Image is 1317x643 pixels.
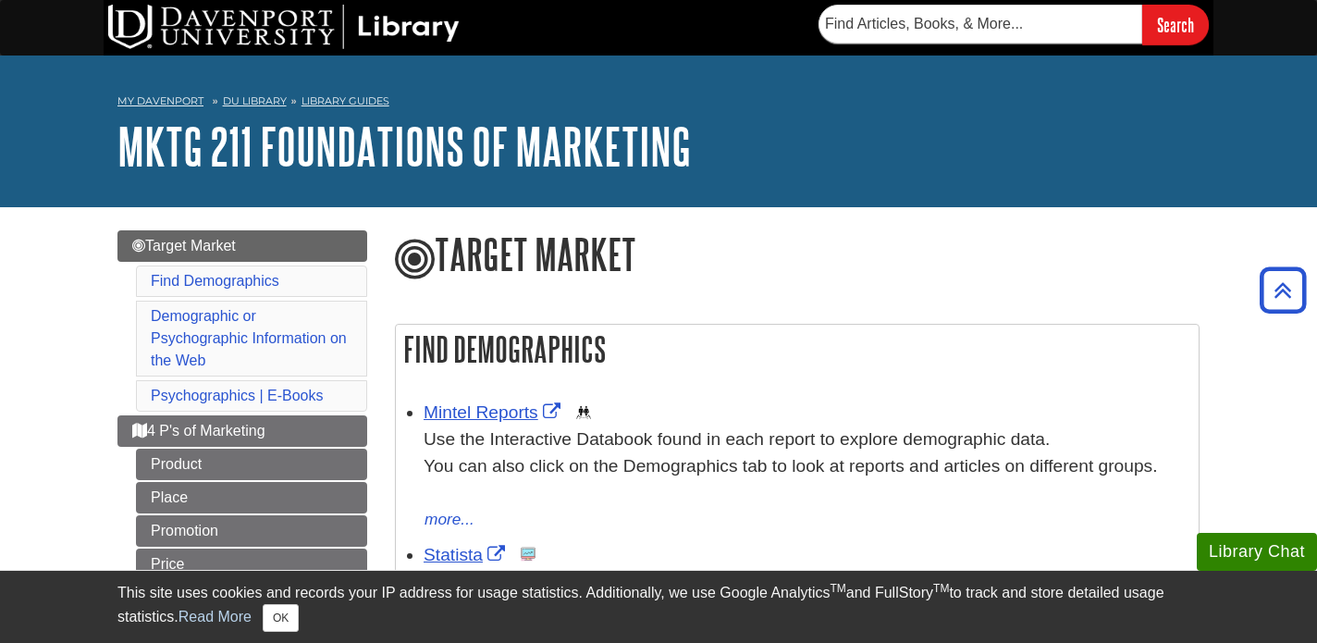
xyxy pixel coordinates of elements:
p: Find statistics, consumer survey results, and industry studies on a variety of topics. [424,568,1189,595]
a: Library Guides [302,94,389,107]
a: Demographic or Psychographic Information on the Web [151,308,347,368]
a: MKTG 211 Foundations of Marketing [117,117,691,175]
a: 4 P's of Marketing [117,415,367,447]
span: Target Market [132,238,236,253]
button: Close [263,604,299,632]
button: more... [424,507,475,533]
sup: TM [933,582,949,595]
a: Psychographics | E-Books [151,388,323,403]
a: Place [136,482,367,513]
span: 4 P's of Marketing [132,423,265,439]
a: Find Demographics [151,273,279,289]
a: My Davenport [117,93,203,109]
a: Target Market [117,230,367,262]
form: Searches DU Library's articles, books, and more [819,5,1209,44]
h1: Target Market [395,230,1200,282]
a: DU Library [223,94,287,107]
button: Library Chat [1197,533,1317,571]
a: Price [136,549,367,580]
div: This site uses cookies and records your IP address for usage statistics. Additionally, we use Goo... [117,582,1200,632]
sup: TM [830,582,845,595]
a: Link opens in new window [424,402,565,422]
a: Back to Top [1253,278,1312,303]
h2: Find Demographics [396,325,1199,374]
nav: breadcrumb [117,89,1200,118]
a: Link opens in new window [424,545,510,564]
a: Promotion [136,515,367,547]
input: Search [1142,5,1209,44]
div: Use the Interactive Databook found in each report to explore demographic data. You can also click... [424,427,1189,506]
img: DU Library [108,5,460,49]
a: Read More [178,609,252,624]
img: Demographics [576,405,591,420]
img: Statistics [521,547,535,562]
a: Product [136,449,367,480]
input: Find Articles, Books, & More... [819,5,1142,43]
